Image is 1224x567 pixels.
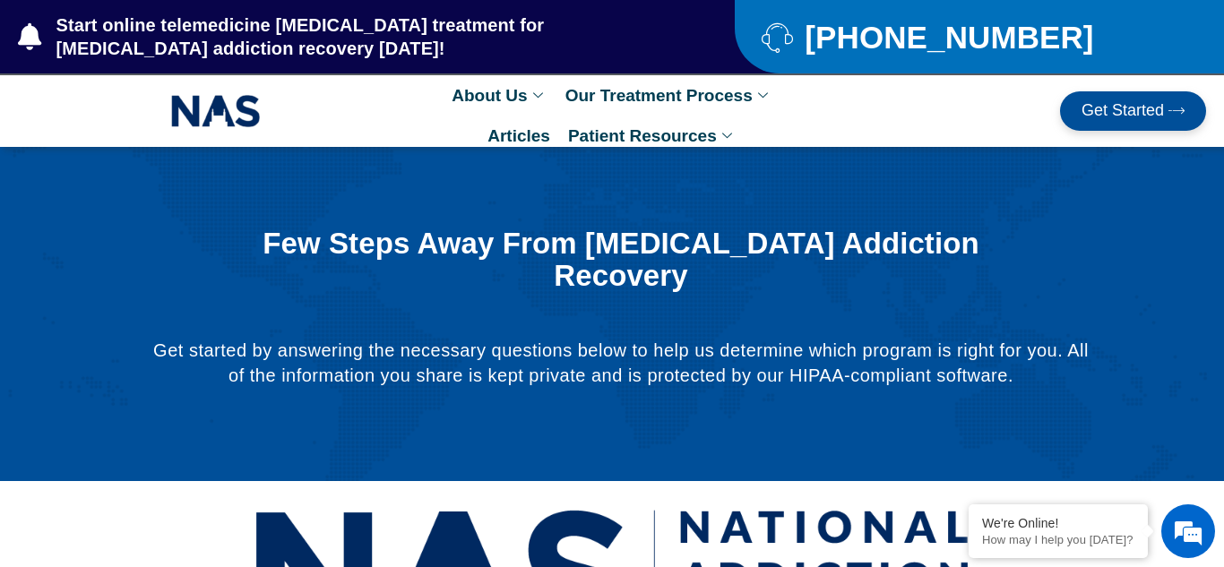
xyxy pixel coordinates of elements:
div: We're Online! [982,516,1134,530]
p: How may I help you today? [982,533,1134,546]
a: Our Treatment Process [556,75,781,116]
span: [PHONE_NUMBER] [800,26,1093,48]
h1: Few Steps Away From [MEDICAL_DATA] Addiction Recovery [194,228,1047,293]
img: NAS_email_signature-removebg-preview.png [171,90,261,132]
a: Get Started [1060,91,1206,131]
a: About Us [443,75,556,116]
a: Articles [478,116,559,156]
span: Get Started [1082,102,1164,120]
div: Navigation go back [20,92,47,119]
div: Chat with us now [120,94,328,117]
a: [PHONE_NUMBER] [762,21,1179,53]
textarea: Type your message and hit 'Enter' [9,377,341,440]
span: Start online telemedicine [MEDICAL_DATA] treatment for [MEDICAL_DATA] addiction recovery [DATE]! [52,13,663,60]
p: Get started by answering the necessary questions below to help us determine which program is righ... [150,338,1091,388]
a: Start online telemedicine [MEDICAL_DATA] treatment for [MEDICAL_DATA] addiction recovery [DATE]! [18,13,663,60]
div: Minimize live chat window [294,9,337,52]
span: We're online! [104,169,247,350]
a: Patient Resources [559,116,746,156]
